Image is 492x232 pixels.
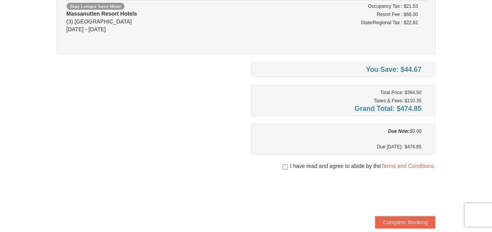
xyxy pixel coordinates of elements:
[361,20,418,25] small: State/Regional Tax : $22.82
[404,143,421,151] span: $474.85
[377,12,418,17] small: Resort Fee : $66.00
[381,163,435,169] a: Terms and Conditions.
[368,4,418,9] small: Occupancy Tax : $21.53
[380,90,421,95] small: Total Price: $364.50
[67,3,125,10] span: Stay Longer Save More
[316,178,435,208] iframe: reCAPTCHA
[375,216,435,228] button: Complete Booking
[257,105,422,112] h4: Grand Total: $474.85
[388,128,409,134] strong: Due Now:
[377,143,405,151] span: Due [DATE]:
[257,66,422,73] h4: You Save: $44.67
[67,10,251,33] div: (3) [GEOGRAPHIC_DATA] [DATE] - [DATE]
[374,98,422,104] small: Taxes & Fees: $110.35
[67,11,137,17] strong: Massanutten Resort Hotels
[290,162,435,170] span: I have read and agree to abide by the
[257,127,422,135] div: $0.00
